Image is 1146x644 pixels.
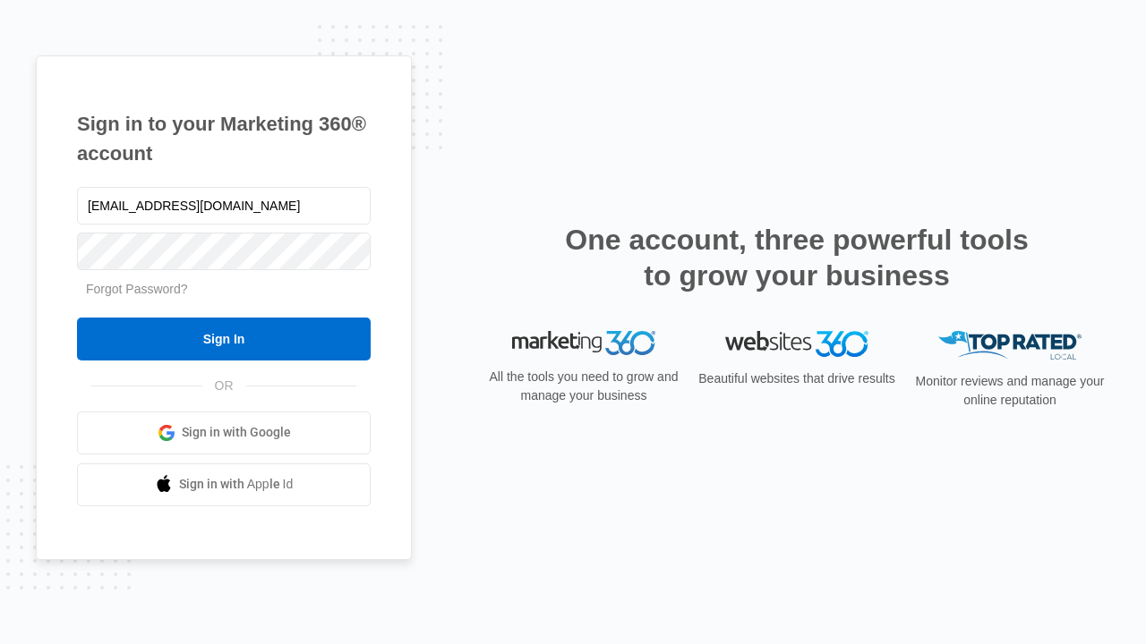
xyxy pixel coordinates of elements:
[512,331,655,356] img: Marketing 360
[77,187,371,225] input: Email
[697,369,897,388] p: Beautiful websites that drive results
[560,222,1034,293] h2: One account, three powerful tools to grow your business
[483,368,684,405] p: All the tools you need to grow and manage your business
[77,318,371,360] input: Sign In
[725,331,868,357] img: Websites 360
[77,411,371,454] a: Sign in with Google
[77,109,371,168] h1: Sign in to your Marketing 360® account
[938,331,1082,360] img: Top Rated Local
[86,282,188,296] a: Forgot Password?
[182,423,291,442] span: Sign in with Google
[910,372,1110,410] p: Monitor reviews and manage your online reputation
[77,463,371,506] a: Sign in with Apple Id
[179,475,294,494] span: Sign in with Apple Id
[202,377,246,395] span: OR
